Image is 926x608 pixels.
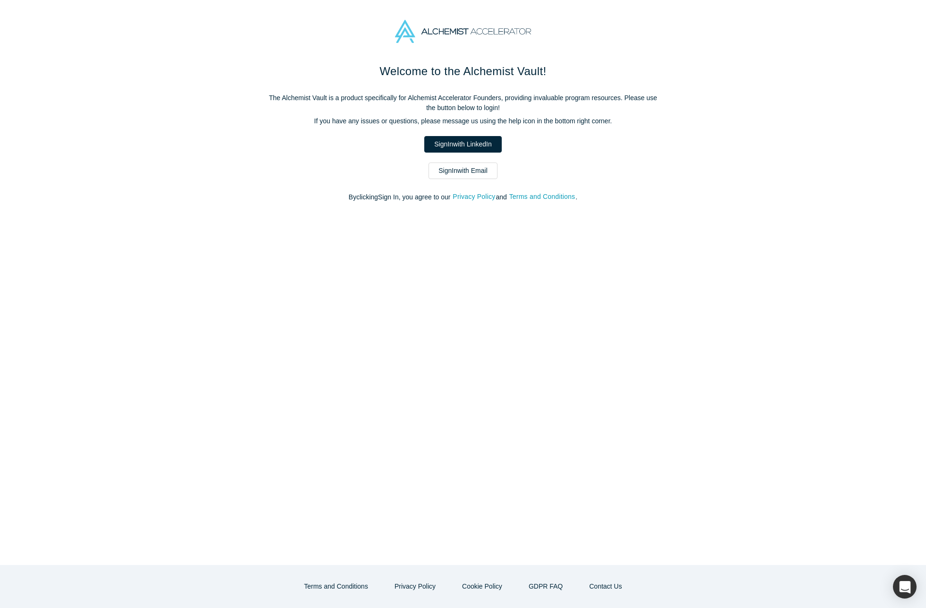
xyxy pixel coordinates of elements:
[265,93,661,113] p: The Alchemist Vault is a product specifically for Alchemist Accelerator Founders, providing inval...
[509,191,576,202] button: Terms and Conditions
[452,191,496,202] button: Privacy Policy
[294,578,378,595] button: Terms and Conditions
[429,163,497,179] a: SignInwith Email
[395,20,531,43] img: Alchemist Accelerator Logo
[265,192,661,202] p: By clicking Sign In , you agree to our and .
[452,578,512,595] button: Cookie Policy
[385,578,446,595] button: Privacy Policy
[519,578,573,595] a: GDPR FAQ
[265,116,661,126] p: If you have any issues or questions, please message us using the help icon in the bottom right co...
[265,63,661,80] h1: Welcome to the Alchemist Vault!
[579,578,632,595] button: Contact Us
[424,136,501,153] a: SignInwith LinkedIn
